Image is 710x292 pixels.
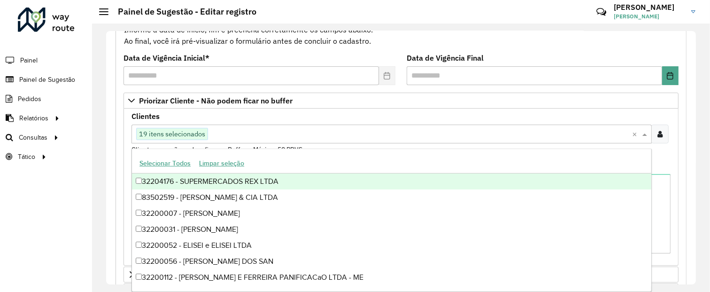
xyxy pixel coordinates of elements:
[632,128,640,140] span: Clear all
[131,110,160,122] label: Clientes
[132,269,651,285] div: 32200112 - [PERSON_NAME] E FERREIRA PANIFICACaO LTDA - ME
[131,149,652,292] ng-dropdown-panel: Options list
[614,3,684,12] h3: [PERSON_NAME]
[108,7,256,17] h2: Painel de Sugestão - Editar registro
[132,189,651,205] div: 83502519 - [PERSON_NAME] & CIA LTDA
[19,75,75,85] span: Painel de Sugestão
[18,94,41,104] span: Pedidos
[132,205,651,221] div: 32200007 - [PERSON_NAME]
[123,52,209,63] label: Data de Vigência Inicial
[20,55,38,65] span: Painel
[139,97,293,104] span: Priorizar Cliente - Não podem ficar no buffer
[195,156,248,171] button: Limpar seleção
[591,2,611,22] a: Contato Rápido
[131,145,302,154] small: Clientes que não podem ficar no Buffer – Máximo 50 PDVS
[123,93,679,109] a: Priorizar Cliente - Não podem ficar no buffer
[662,66,679,85] button: Choose Date
[19,113,48,123] span: Relatórios
[19,133,47,142] span: Consultas
[132,221,651,237] div: 32200031 - [PERSON_NAME]
[407,52,484,63] label: Data de Vigência Final
[132,174,651,189] div: 32204176 - SUPERMERCADOS REX LTDA
[614,12,684,21] span: [PERSON_NAME]
[123,109,679,266] div: Priorizar Cliente - Não podem ficar no buffer
[132,237,651,253] div: 32200052 - ELISEI e ELISEI LTDA
[132,253,651,269] div: 32200056 - [PERSON_NAME] DOS SAN
[123,267,679,283] a: Preservar Cliente - Devem ficar no buffer, não roteirizar
[137,128,208,140] span: 19 itens selecionados
[18,152,35,162] span: Tático
[135,156,195,171] button: Selecionar Todos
